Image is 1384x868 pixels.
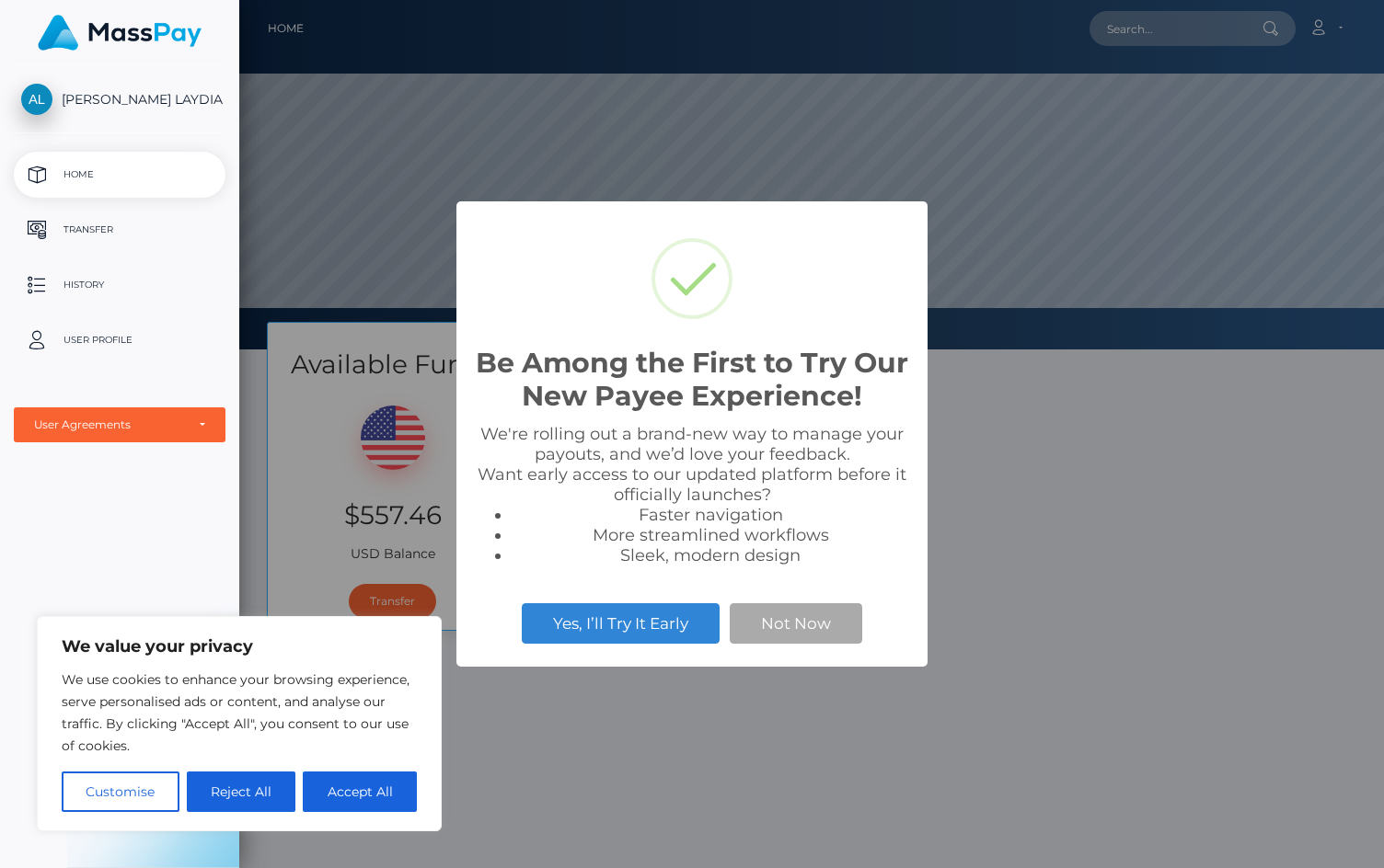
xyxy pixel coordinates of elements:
[37,616,442,831] div: We value your privacy
[475,424,909,565] div: We're rolling out a brand-new way to manage your payouts, and we’d love your feedback. Want early...
[34,417,185,432] div: User Agreements
[303,771,417,812] button: Accept All
[62,771,179,812] button: Customise
[14,91,225,108] span: [PERSON_NAME] LAYDIA
[187,771,296,812] button: Reject All
[512,545,909,565] li: Sleek, modern design
[14,407,225,442] button: User Agreements
[21,326,218,354] p: User Profile
[475,347,909,413] h2: Be Among the First to Try Our New Payee Experience!
[21,161,218,188] p: Home
[62,668,417,757] p: We use cookies to enhance your browsing experience, serve personalised ads or content, and analys...
[730,603,862,644] button: Not Now
[522,603,720,644] button: Yes, I’ll Try It Early
[512,505,909,525] li: Faster navigation
[62,635,417,657] p: We value your privacy
[38,15,202,51] img: MassPay
[21,271,218,299] p: History
[512,525,909,545] li: More streamlined workflows
[21,216,218,244] p: Transfer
